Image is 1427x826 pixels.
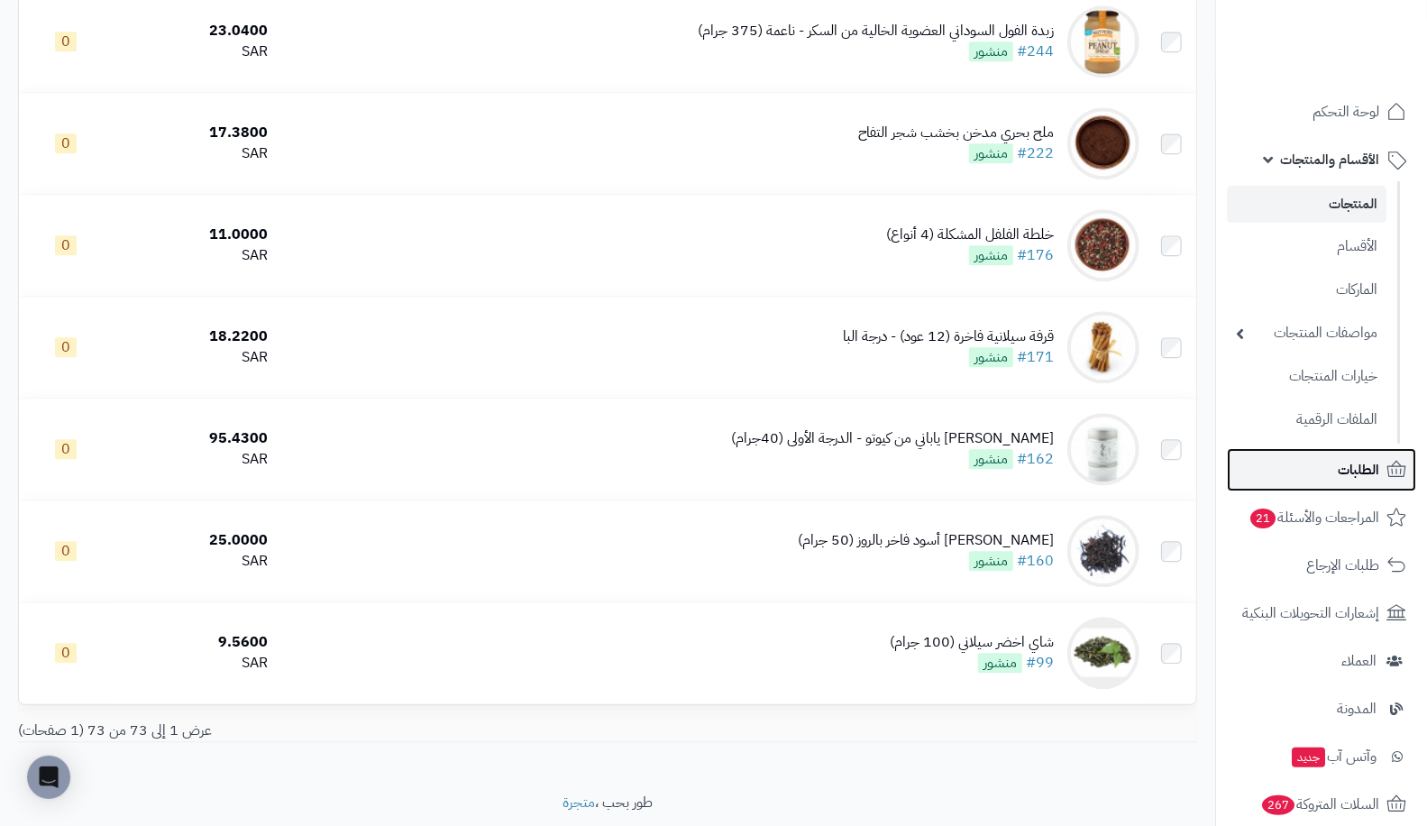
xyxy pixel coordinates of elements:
[1290,744,1377,769] span: وآتس آب
[698,21,1054,41] div: زبدة الفول السوداني العضوية الخالية من السكر - ناعمة (375 جرام)
[1017,448,1054,470] a: #162
[1067,311,1139,383] img: قرفة سيلانية فاخرة (12 عود) - درجة البا
[1017,346,1054,368] a: #171
[120,21,268,41] div: 23.0400
[798,530,1054,551] div: [PERSON_NAME] أسود فاخر بالروز (50 جرام)
[1313,99,1379,124] span: لوحة التحكم
[1250,509,1276,528] span: 21
[1067,515,1139,587] img: شاي سيلاني أسود فاخر بالروز (50 جرام)
[1249,505,1379,530] span: المراجعات والأسئلة
[1026,652,1054,674] a: #99
[55,235,77,255] span: 0
[1227,227,1386,266] a: الأقسام
[731,428,1054,449] div: [PERSON_NAME] ياباني من كيوتو - الدرجة الأولى (40جرام)
[120,326,268,347] div: 18.2200
[1227,496,1416,539] a: المراجعات والأسئلة21
[120,632,268,653] div: 9.5600
[55,439,77,459] span: 0
[978,653,1022,673] span: منشور
[120,143,268,164] div: SAR
[120,530,268,551] div: 25.0000
[120,347,268,368] div: SAR
[969,245,1013,265] span: منشور
[1338,457,1379,482] span: الطلبات
[1017,550,1054,572] a: #160
[120,245,268,266] div: SAR
[1227,400,1386,439] a: الملفات الرقمية
[1227,271,1386,309] a: الماركات
[1227,783,1416,826] a: السلات المتروكة267
[1227,186,1386,223] a: المنتجات
[1341,648,1377,674] span: العملاء
[5,720,608,741] div: عرض 1 إلى 73 من 73 (1 صفحات)
[1227,687,1416,730] a: المدونة
[1227,544,1416,587] a: طلبات الإرجاع
[1227,357,1386,396] a: خيارات المنتجات
[120,551,268,572] div: SAR
[1017,244,1054,266] a: #176
[969,551,1013,571] span: منشور
[55,32,77,51] span: 0
[55,541,77,561] span: 0
[1227,90,1416,133] a: لوحة التحكم
[120,428,268,449] div: 95.4300
[1067,107,1139,179] img: ملح بحري مدخن بخشب شجر التفاح
[1227,592,1416,635] a: إشعارات التحويلات البنكية
[890,632,1054,653] div: شاي اخضر سيلاني (100 جرام)
[1227,639,1416,683] a: العملاء
[27,756,70,799] div: Open Intercom Messenger
[1337,696,1377,721] span: المدونة
[969,143,1013,163] span: منشور
[843,326,1054,347] div: قرفة سيلانية فاخرة (12 عود) - درجة البا
[1017,41,1054,62] a: #244
[1017,142,1054,164] a: #222
[55,337,77,357] span: 0
[969,347,1013,367] span: منشور
[1280,147,1379,172] span: الأقسام والمنتجات
[1067,617,1139,689] img: شاي اخضر سيلاني (100 جرام)
[1304,50,1410,88] img: logo-2.png
[55,133,77,153] span: 0
[120,225,268,245] div: 11.0000
[120,123,268,143] div: 17.3800
[1227,314,1386,353] a: مواصفات المنتجات
[1067,5,1139,78] img: زبدة الفول السوداني العضوية الخالية من السكر - ناعمة (375 جرام)
[886,225,1054,245] div: خلطة الفلفل المشكلة (4 أنواع)
[1242,601,1379,626] span: إشعارات التحويلات البنكية
[120,653,268,674] div: SAR
[1227,448,1416,491] a: الطلبات
[55,643,77,663] span: 0
[858,123,1054,143] div: ملح بحري مدخن بخشب شجر التفاح
[1292,748,1325,767] span: جديد
[1227,735,1416,778] a: وآتس آبجديد
[1262,795,1294,815] span: 267
[1067,209,1139,281] img: خلطة الفلفل المشكلة (4 أنواع)
[969,449,1013,469] span: منشور
[120,449,268,470] div: SAR
[969,41,1013,61] span: منشور
[1067,413,1139,485] img: شاي ماتشا ياباني من كيوتو - الدرجة الأولى (40جرام)
[563,792,595,813] a: متجرة
[1260,792,1379,817] span: السلات المتروكة
[1306,553,1379,578] span: طلبات الإرجاع
[120,41,268,62] div: SAR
